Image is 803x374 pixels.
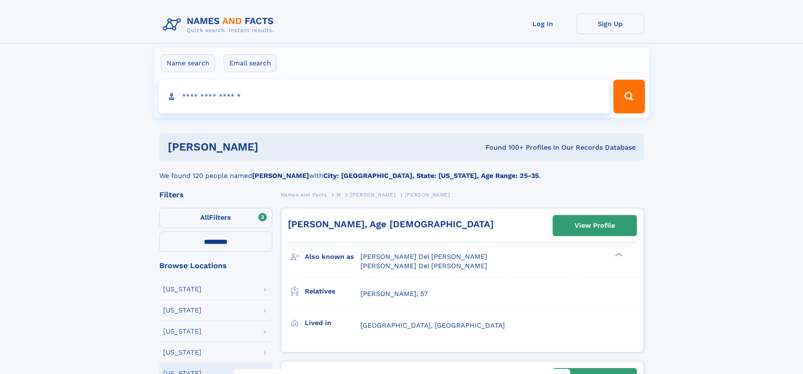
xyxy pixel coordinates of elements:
[360,262,487,270] span: [PERSON_NAME] Del [PERSON_NAME]
[613,252,623,258] div: ❯
[163,349,201,356] div: [US_STATE]
[360,289,428,299] a: [PERSON_NAME], 57
[405,192,450,198] span: [PERSON_NAME]
[360,321,505,329] span: [GEOGRAPHIC_DATA], [GEOGRAPHIC_DATA]
[159,13,281,36] img: Logo Names and Facts
[575,216,615,235] div: View Profile
[252,172,309,180] b: [PERSON_NAME]
[553,215,636,236] a: View Profile
[336,192,341,198] span: M
[224,54,277,72] label: Email search
[577,13,644,34] a: Sign Up
[168,142,372,152] h1: [PERSON_NAME]
[350,192,395,198] span: [PERSON_NAME]
[336,189,341,200] a: M
[159,161,644,181] div: We found 120 people named with .
[200,213,209,221] span: All
[360,253,487,261] span: [PERSON_NAME] Del [PERSON_NAME]
[305,250,360,264] h3: Also known as
[372,143,636,152] div: Found 100+ Profiles In Our Records Database
[161,54,215,72] label: Name search
[288,219,494,229] a: [PERSON_NAME], Age [DEMOGRAPHIC_DATA]
[305,284,360,299] h3: Relatives
[159,208,272,228] label: Filters
[281,189,327,200] a: Names and Facts
[163,328,201,335] div: [US_STATE]
[158,80,610,113] input: search input
[350,189,395,200] a: [PERSON_NAME]
[159,191,272,199] div: Filters
[163,286,201,293] div: [US_STATE]
[305,316,360,330] h3: Lived in
[163,307,201,314] div: [US_STATE]
[613,80,645,113] button: Search Button
[159,262,272,269] div: Browse Locations
[509,13,577,34] a: Log In
[323,172,539,180] b: City: [GEOGRAPHIC_DATA], State: [US_STATE], Age Range: 25-35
